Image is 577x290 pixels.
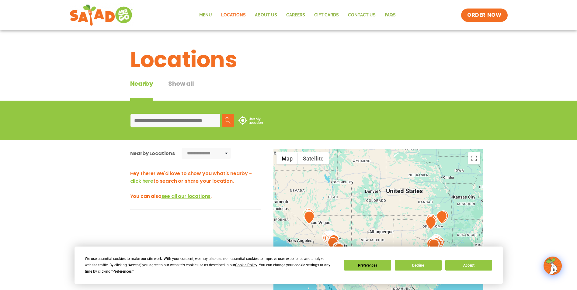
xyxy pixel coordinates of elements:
[282,8,310,22] a: Careers
[130,178,153,185] span: click here
[130,79,209,101] div: Tabbed content
[130,170,261,200] h3: Hey there! We'd love to show you what's nearby - to search or share your location. You can also .
[461,9,507,22] a: ORDER NOW
[162,193,211,200] span: see all our locations
[113,269,132,274] span: Preferences
[445,260,492,271] button: Accept
[468,152,480,164] button: Toggle fullscreen view
[250,8,282,22] a: About Us
[195,8,400,22] nav: Menu
[217,8,250,22] a: Locations
[238,116,263,125] img: use-location.svg
[395,260,442,271] button: Decline
[130,43,447,76] h1: Locations
[343,8,380,22] a: Contact Us
[130,150,175,157] div: Nearby Locations
[70,3,134,27] img: new-SAG-logo-768×292
[195,8,217,22] a: Menu
[225,117,231,123] img: search.svg
[235,263,257,267] span: Cookie Policy
[85,256,337,275] div: We use essential cookies to make our site work. With your consent, we may also use non-essential ...
[467,12,501,19] span: ORDER NOW
[344,260,391,271] button: Preferences
[298,152,329,164] button: Show satellite imagery
[168,79,194,101] button: Show all
[276,152,298,164] button: Show street map
[75,247,503,284] div: Cookie Consent Prompt
[380,8,400,22] a: FAQs
[310,8,343,22] a: GIFT CARDS
[130,79,153,101] div: Nearby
